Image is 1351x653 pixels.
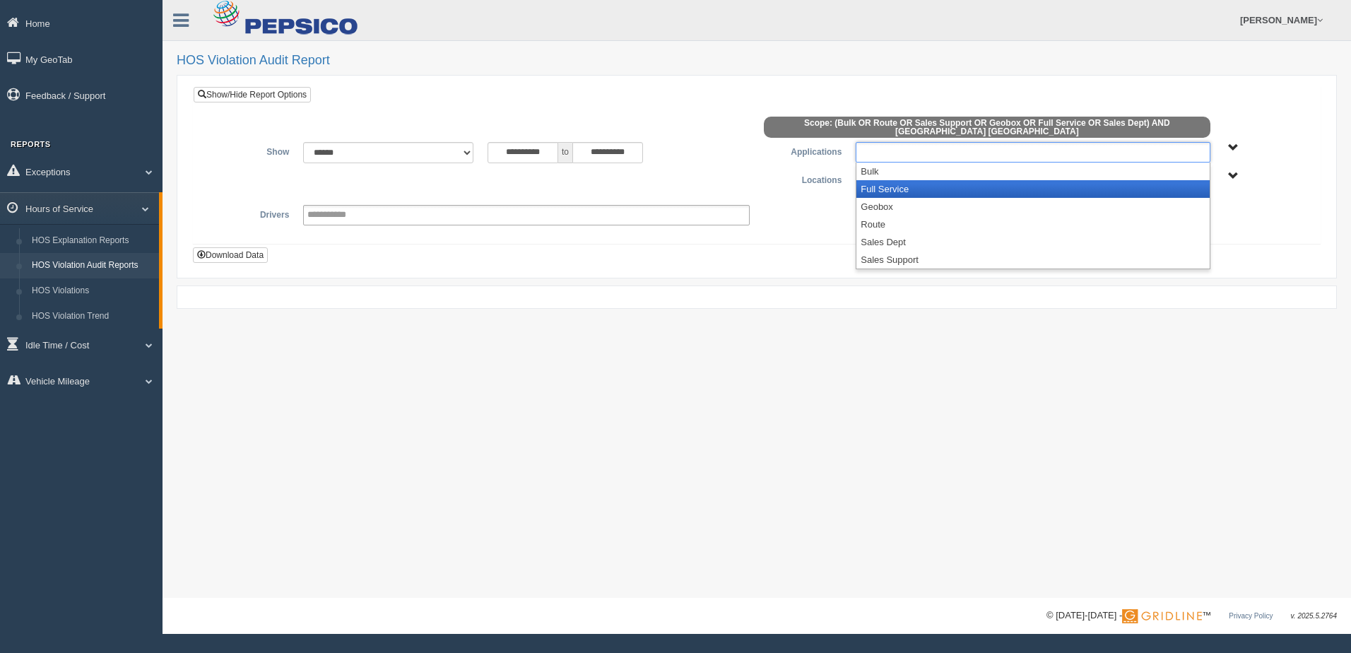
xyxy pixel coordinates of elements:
[1122,609,1202,623] img: Gridline
[1291,612,1337,620] span: v. 2025.5.2764
[856,198,1209,216] li: Geobox
[25,278,159,304] a: HOS Violations
[194,87,311,102] a: Show/Hide Report Options
[856,216,1209,233] li: Route
[558,142,572,163] span: to
[757,170,849,187] label: Locations
[856,251,1209,269] li: Sales Support
[856,180,1209,198] li: Full Service
[193,247,268,263] button: Download Data
[856,233,1209,251] li: Sales Dept
[1229,612,1273,620] a: Privacy Policy
[856,163,1209,180] li: Bulk
[764,117,1210,138] span: Scope: (Bulk OR Route OR Sales Support OR Geobox OR Full Service OR Sales Dept) AND [GEOGRAPHIC_D...
[204,205,296,222] label: Drivers
[25,253,159,278] a: HOS Violation Audit Reports
[25,304,159,329] a: HOS Violation Trend
[1046,608,1337,623] div: © [DATE]-[DATE] - ™
[204,142,296,159] label: Show
[25,228,159,254] a: HOS Explanation Reports
[177,54,1337,68] h2: HOS Violation Audit Report
[757,142,849,159] label: Applications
